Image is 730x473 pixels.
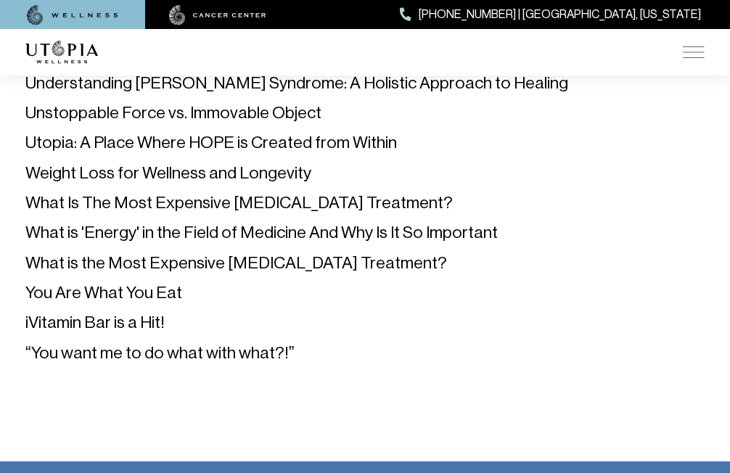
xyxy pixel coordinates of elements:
span: [PHONE_NUMBER] | [GEOGRAPHIC_DATA], [US_STATE] [419,5,701,24]
a: “You want me to do what with what?!” [25,343,294,362]
a: Unstoppable Force vs. Immovable Object [25,103,321,122]
a: [PHONE_NUMBER] | [GEOGRAPHIC_DATA], [US_STATE] [400,5,701,24]
a: What is 'Energy' in the Field of Medicine And Why Is It So Important [25,223,498,242]
a: Weight Loss for Wellness and Longevity [25,163,311,182]
a: iVitamin Bar is a Hit! [25,313,165,332]
img: logo [25,41,98,64]
a: What Is The Most Expensive [MEDICAL_DATA] Treatment? [25,193,453,212]
a: Understanding [PERSON_NAME] Syndrome: A Holistic Approach to Healing [25,73,568,92]
a: You Are What You Eat [25,283,182,302]
a: Utopia: A Place Where HOPE is Created from Within [25,133,397,152]
a: What is the Most Expensive [MEDICAL_DATA] Treatment? [25,253,447,272]
img: cancer center [169,5,266,25]
img: wellness [27,5,118,25]
img: icon-hamburger [683,46,705,58]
